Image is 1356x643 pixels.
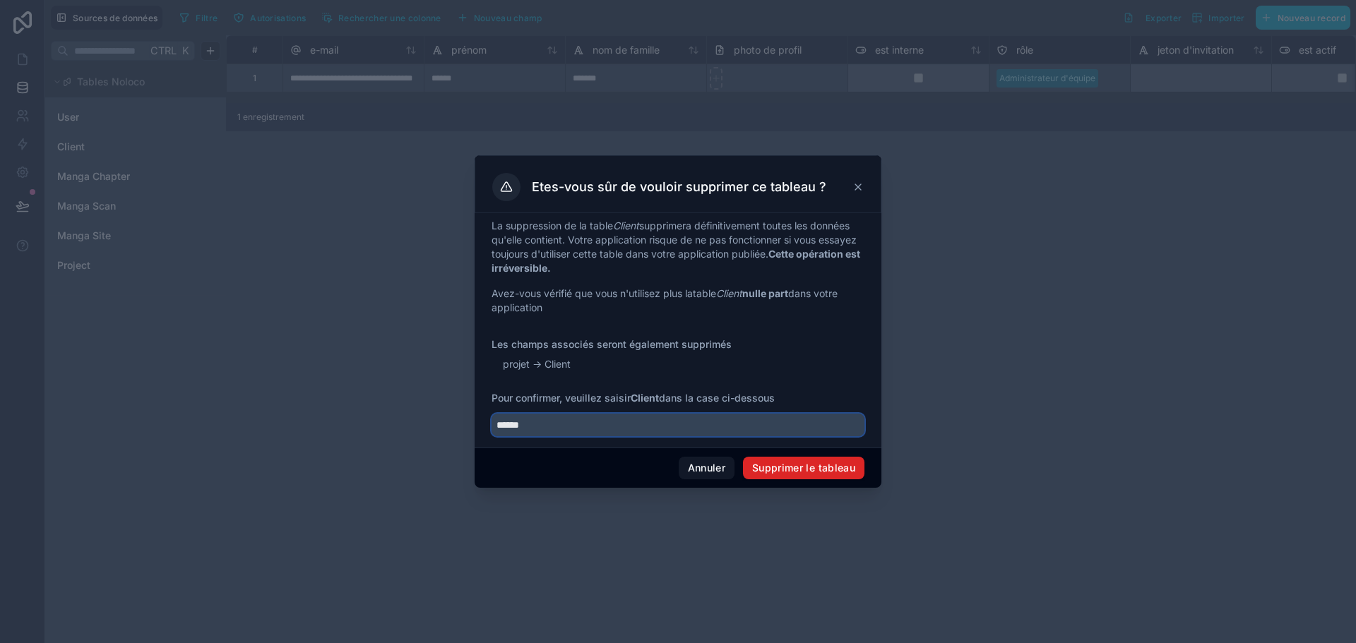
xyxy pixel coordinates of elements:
font: Annuler [688,462,725,474]
font: -> [533,358,542,370]
font: supprimera définitivement toutes les données qu'elle contient. Votre application risque de ne pas... [492,220,857,260]
button: Supprimer le tableau [743,457,864,479]
font: table [693,287,716,299]
font: dans la case ci-dessous [659,392,775,404]
font: projet [503,358,530,370]
font: Avez-vous vérifié que vous n'utilisez plus la [492,287,693,299]
font: Supprimer le tableau [752,462,855,474]
font: Client [631,392,659,404]
font: Client [545,358,571,370]
font: Client [716,287,742,299]
font: nulle part [742,287,788,299]
font: Pour confirmer, veuillez saisir [492,392,631,404]
font: Les champs associés seront également supprimés [492,338,732,350]
font: Client [613,220,639,232]
button: Annuler [679,457,734,479]
font: La suppression de la table [492,220,613,232]
font: Etes-vous sûr de vouloir supprimer ce tableau ? [532,179,826,194]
